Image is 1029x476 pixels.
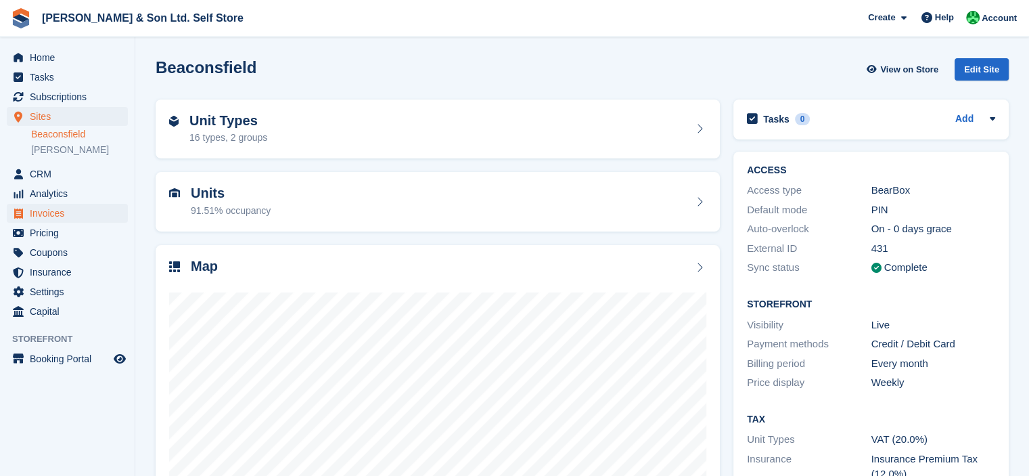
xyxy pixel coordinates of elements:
h2: ACCESS [747,165,995,176]
div: Billing period [747,356,871,372]
div: PIN [871,202,996,218]
div: 431 [871,241,996,257]
div: Complete [884,260,928,276]
h2: Storefront [747,299,995,310]
a: menu [7,107,128,126]
div: VAT (20.0%) [871,432,996,448]
a: menu [7,263,128,282]
div: On - 0 days grace [871,221,996,237]
span: Sites [30,107,111,126]
div: Payment methods [747,337,871,352]
span: Home [30,48,111,67]
div: Visibility [747,318,871,333]
div: Auto-overlock [747,221,871,237]
a: Preview store [112,351,128,367]
h2: Tasks [763,113,790,125]
div: Credit / Debit Card [871,337,996,352]
a: Units 91.51% occupancy [156,172,720,232]
a: menu [7,302,128,321]
h2: Tax [747,414,995,425]
h2: Unit Types [189,113,267,129]
a: View on Store [865,58,944,81]
img: unit-icn-7be61d7bf1b0ce9d3e12c5938cc71ed9869f7b940bace4675aadf7bd6d80202e.svg [169,188,180,198]
div: External ID [747,241,871,257]
span: Storefront [12,332,135,346]
span: Invoices [30,204,111,223]
a: Edit Site [955,58,1009,86]
img: map-icn-33ee37083ee616e46c38cad1a60f524a97daa1e2b2c8c0bc3eb3415660979fc1.svg [169,261,180,272]
span: View on Store [880,63,938,77]
img: stora-icon-8386f47178a22dfd0bd8f6a31ec36ba5ce8667c1dd55bd0f319d3a0aa187defe.svg [11,8,31,28]
span: Pricing [30,223,111,242]
img: Kelly Lowe [966,11,980,24]
span: Coupons [30,243,111,262]
a: menu [7,87,128,106]
div: Unit Types [747,432,871,448]
span: Account [982,12,1017,25]
span: Create [868,11,895,24]
a: menu [7,282,128,301]
div: BearBox [871,183,996,198]
span: Help [935,11,954,24]
img: unit-type-icn-2b2737a686de81e16bb02015468b77c625bbabd49415b5ef34ead5e3b44a266d.svg [169,116,179,127]
a: Add [955,112,974,127]
div: Default mode [747,202,871,218]
div: Access type [747,183,871,198]
a: Beaconsfield [31,128,128,141]
span: CRM [30,165,111,183]
a: [PERSON_NAME] & Son Ltd. Self Store [37,7,249,29]
span: Capital [30,302,111,321]
a: menu [7,223,128,242]
span: Insurance [30,263,111,282]
span: Analytics [30,184,111,203]
div: 0 [795,113,810,125]
div: Price display [747,375,871,391]
div: Live [871,318,996,333]
span: Booking Portal [30,349,111,368]
a: menu [7,204,128,223]
a: menu [7,68,128,87]
div: 16 types, 2 groups [189,131,267,145]
a: menu [7,184,128,203]
h2: Beaconsfield [156,58,256,77]
span: Settings [30,282,111,301]
span: Tasks [30,68,111,87]
span: Subscriptions [30,87,111,106]
div: Weekly [871,375,996,391]
h2: Units [191,186,271,201]
a: menu [7,243,128,262]
h2: Map [191,259,218,274]
div: Every month [871,356,996,372]
a: menu [7,48,128,67]
div: Edit Site [955,58,1009,81]
a: menu [7,165,128,183]
div: 91.51% occupancy [191,204,271,218]
a: Unit Types 16 types, 2 groups [156,100,720,159]
a: menu [7,349,128,368]
div: Sync status [747,260,871,276]
a: [PERSON_NAME] [31,144,128,156]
